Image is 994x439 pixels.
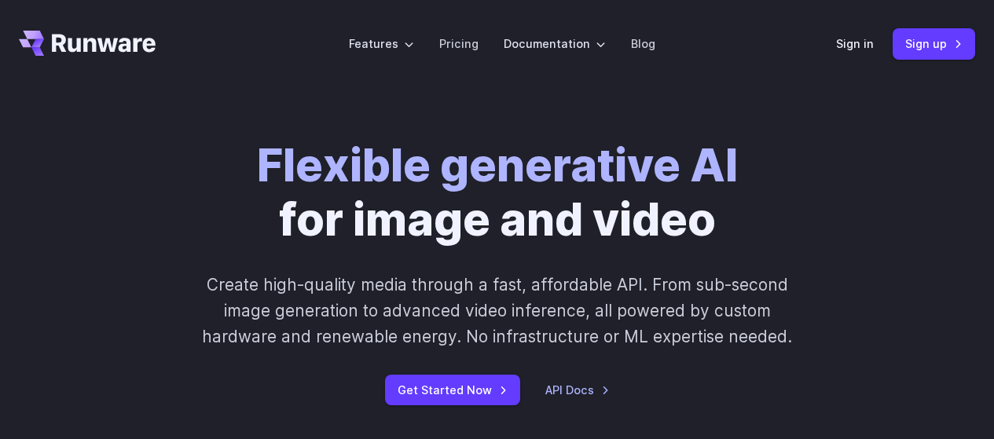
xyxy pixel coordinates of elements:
a: Go to / [19,31,156,56]
a: API Docs [545,381,610,399]
h1: for image and video [257,138,738,247]
label: Documentation [504,35,606,53]
strong: Flexible generative AI [257,137,738,192]
a: Sign up [893,28,975,59]
p: Create high-quality media through a fast, affordable API. From sub-second image generation to adv... [191,272,803,350]
a: Get Started Now [385,375,520,405]
label: Features [349,35,414,53]
a: Pricing [439,35,479,53]
a: Sign in [836,35,874,53]
a: Blog [631,35,655,53]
